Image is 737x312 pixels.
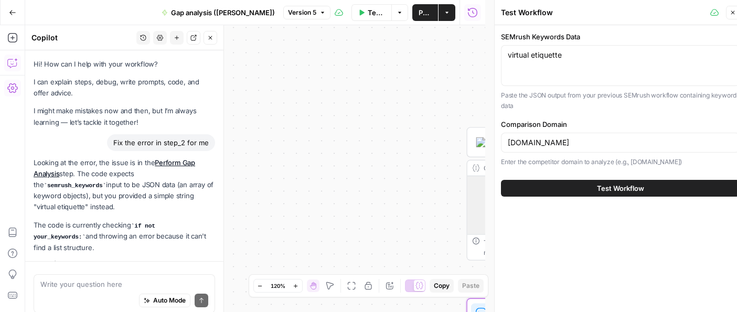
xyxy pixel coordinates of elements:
[484,237,656,257] div: This output is too large & has been abbreviated for review. to view the full content.
[368,7,385,18] span: Test Data
[31,33,133,43] div: Copilot
[434,281,450,291] span: Copy
[467,220,501,227] div: 8
[467,127,662,260] div: OutputThis output is too large & has been abbreviated for review. to view the full content.
[34,157,215,213] p: Looking at the error, the issue is in the step. The code expects the input to be JSON data (an ar...
[34,260,215,270] h2: Solution
[155,4,281,21] button: Gap analysis ([PERSON_NAME])
[288,8,316,17] span: Version 5
[467,195,501,201] div: 4
[462,281,479,291] span: Paste
[467,176,501,182] div: 1
[467,208,501,214] div: 6
[467,214,501,220] div: 7
[34,105,215,127] p: I might make mistakes now and then, but I’m always learning — let’s tackle it together!
[412,4,438,21] button: Publish
[508,50,733,60] textarea: virtual etiquette
[484,163,627,173] div: Output
[430,279,454,293] button: Copy
[476,137,486,147] img: p4kt2d9mz0di8532fmfgvfq6uqa0
[171,7,275,18] span: Gap analysis ([PERSON_NAME])
[597,183,644,193] span: Test Workflow
[34,158,195,178] a: Perform Gap Analysis
[271,282,285,290] span: 120%
[34,59,215,70] p: Hi! How can I help with your workflow?
[467,189,501,195] div: 3
[458,279,484,293] button: Paste
[467,201,501,208] div: 5
[467,233,501,239] div: 10
[508,137,733,148] input: smartsheet.com
[44,182,106,189] code: semrush_keywords
[107,134,215,151] div: Fix the error in step_2 for me
[467,182,501,189] div: 2
[351,4,391,21] button: Test Data
[283,6,330,19] button: Version 5
[34,220,215,253] p: The code is currently checking and throwing an error because it can't find a list structure.
[34,77,215,99] p: I can explain steps, debug, write prompts, code, and offer advice.
[139,294,190,307] button: Auto Mode
[153,296,186,305] span: Auto Mode
[467,227,501,233] div: 9
[419,7,432,18] span: Publish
